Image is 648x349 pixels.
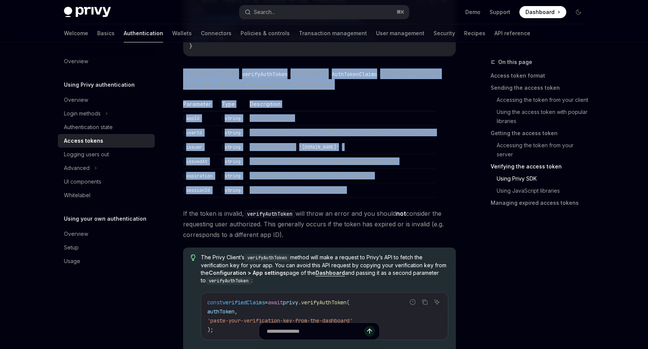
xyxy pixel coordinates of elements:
img: dark logo [64,7,111,17]
code: verifyAuthToken [244,254,290,262]
span: verifyAuthToken [301,299,347,306]
code: issuedAt [183,158,210,165]
button: Copy the contents from the code block [420,297,430,307]
code: issuer [183,143,205,151]
span: , [235,308,238,315]
a: Using the access token with popular libraries [497,106,591,127]
a: API reference [494,24,530,42]
td: Unique identifier for the user’s session. [247,183,435,197]
a: Logging users out [58,148,155,161]
button: Toggle dark mode [572,6,584,18]
a: Getting the access token [491,127,591,139]
div: UI components [64,177,101,186]
a: Accessing the token from your server [497,139,591,160]
div: Whitelabel [64,191,90,200]
span: = [265,299,268,306]
span: const [207,299,222,306]
span: verifiedClaims [222,299,265,306]
a: Overview [58,227,155,241]
div: Overview [64,95,88,104]
code: AuthTokenClaims [329,70,380,78]
span: } [190,43,193,50]
td: Timestamp for when the access token will expire. [247,168,435,183]
code: string [222,172,244,180]
div: Search... [254,8,275,17]
a: Sending the access token [491,82,591,94]
code: '[DOMAIN_NAME]' [296,143,342,151]
svg: Tip [191,254,196,261]
span: await [268,299,283,306]
h5: Using Privy authentication [64,80,135,89]
span: privy [283,299,298,306]
a: Verifying the access token [491,160,591,173]
button: Search...⌘K [239,5,409,19]
a: Using JavaScript libraries [497,185,591,197]
a: Support [489,8,510,16]
a: Access token format [491,70,591,82]
code: userId [183,129,205,137]
span: If the token is invalid, will throw an error and you should consider the requesting user authoriz... [183,208,456,240]
button: Ask AI [432,297,442,307]
div: Setup [64,243,79,252]
code: string [222,187,244,194]
div: Access tokens [64,136,103,145]
code: verifyAuthToken [206,277,252,285]
a: Security [434,24,455,42]
span: The Privy Client’s method will make a request to Privy’s API to fetch the verification key for yo... [201,254,448,285]
a: Demo [465,8,480,16]
a: UI components [58,175,155,189]
a: Overview [58,93,155,107]
a: Usage [58,254,155,268]
td: Your Privy app ID. [247,111,435,125]
code: string [222,143,244,151]
button: Send message [364,326,375,337]
a: Accessing the token from your client [497,94,591,106]
div: Authentication state [64,123,113,132]
a: Basics [97,24,115,42]
a: User management [376,24,424,42]
a: Whitelabel [58,189,155,202]
div: Overview [64,57,88,66]
a: Setup [58,241,155,254]
td: Timestamp for when the access token was signed by Privy. [247,154,435,168]
a: Welcome [64,24,88,42]
a: Overview [58,55,155,68]
th: Type [219,100,247,111]
code: string [222,129,244,137]
span: . [298,299,301,306]
code: sessionId [183,187,213,194]
th: Description [247,100,435,111]
span: Dashboard [525,8,555,16]
strong: Configuration > App settings [209,270,286,276]
code: string [222,158,244,165]
a: Recipes [464,24,485,42]
span: 'paste-your-verification-key-from-the-dashboard' [207,317,353,324]
td: This will always be . [247,140,435,154]
code: expiration [183,172,216,180]
button: Report incorrect code [408,297,418,307]
a: Authentication [124,24,163,42]
strong: not [396,210,406,217]
a: Connectors [201,24,232,42]
code: verifyAuthToken [244,210,295,218]
span: authToken [207,308,235,315]
span: On this page [498,58,532,67]
a: Dashboard [519,6,566,18]
a: Access tokens [58,134,155,148]
div: Overview [64,229,88,238]
a: Policies & controls [241,24,290,42]
a: Dashboard [315,270,345,276]
a: Managing expired access tokens [491,197,591,209]
h5: Using your own authentication [64,214,146,223]
div: Usage [64,257,80,266]
td: The authenticated user’s Privy DID. Use this to identify the requesting user. [247,125,435,140]
th: Parameter [183,100,219,111]
a: Using Privy SDK [497,173,591,185]
a: Authentication state [58,120,155,134]
a: Transaction management [299,24,367,42]
span: If the token is valid, will return an object with additional information about the request, with ... [183,69,456,90]
span: ⌘ K [396,9,404,15]
span: ( [347,299,350,306]
div: Advanced [64,164,90,173]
